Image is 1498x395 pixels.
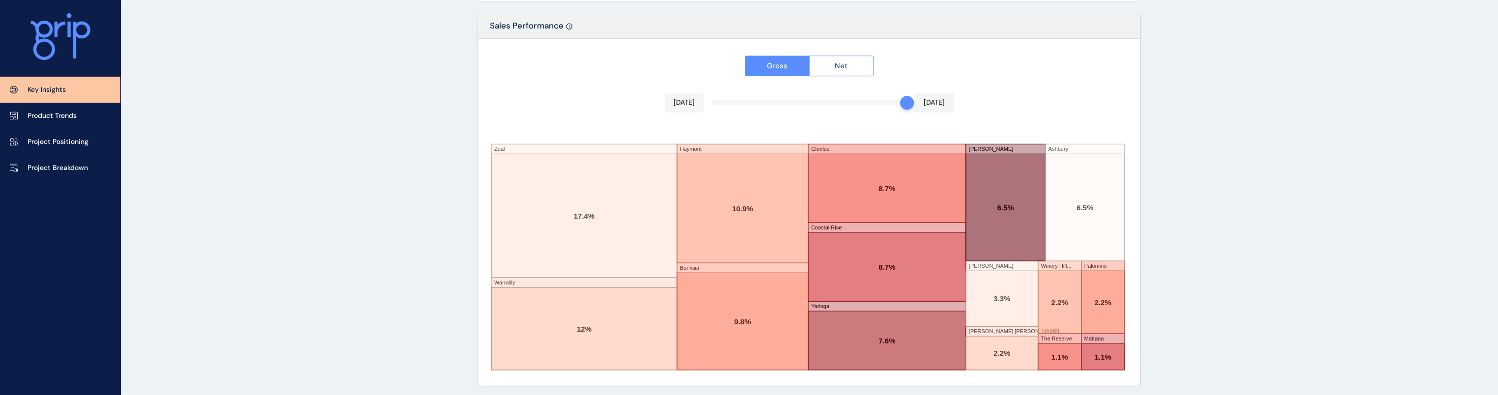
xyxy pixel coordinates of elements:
p: [DATE] [674,98,695,108]
span: Net [835,61,848,71]
button: Gross [745,56,809,76]
p: Project Positioning [28,137,88,147]
button: Net [809,56,874,76]
p: Key Insights [28,85,66,95]
p: Product Trends [28,111,77,121]
p: Sales Performance [490,20,564,38]
p: Project Breakdown [28,163,88,173]
span: Gross [767,61,788,71]
p: [DATE] [924,98,945,108]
